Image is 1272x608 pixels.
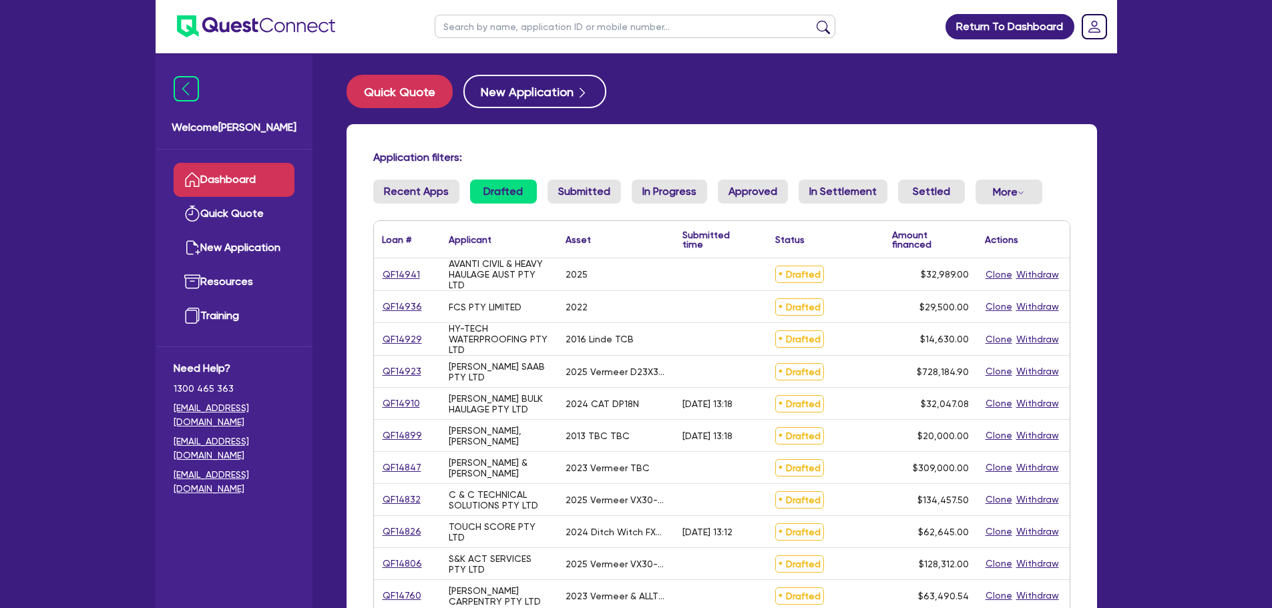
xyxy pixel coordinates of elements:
img: new-application [184,240,200,256]
span: $128,312.00 [919,559,969,569]
img: icon-menu-close [174,76,199,101]
span: Drafted [775,523,824,541]
a: [EMAIL_ADDRESS][DOMAIN_NAME] [174,468,294,496]
button: Withdraw [1016,492,1060,507]
div: Asset [566,235,591,244]
span: Drafted [775,427,824,444]
button: Clone [985,524,1013,539]
span: Drafted [775,555,824,573]
button: Withdraw [1016,588,1060,603]
div: 2024 Ditch Witch FX20 [566,527,666,537]
div: Amount financed [892,230,969,249]
a: In Settlement [799,180,887,204]
a: QF14826 [382,524,422,539]
span: $134,457.50 [917,495,969,505]
div: Loan # [382,235,411,244]
div: [DATE] 13:18 [682,398,732,409]
button: Withdraw [1016,428,1060,443]
a: Return To Dashboard [945,14,1074,39]
span: $728,184.90 [917,366,969,377]
a: New Application [174,231,294,265]
div: 2025 [566,269,588,280]
a: QF14806 [382,556,423,571]
div: S&K ACT SERVICES PTY LTD [449,553,550,575]
span: Drafted [775,298,824,316]
button: Withdraw [1016,299,1060,314]
a: Approved [718,180,788,204]
span: $20,000.00 [917,430,969,441]
div: 2025 Vermeer D23X30DRS3 [566,366,666,377]
button: Withdraw [1016,556,1060,571]
a: Drafted [470,180,537,204]
div: [PERSON_NAME] SAAB PTY LTD [449,361,550,382]
button: Withdraw [1016,332,1060,347]
div: 2025 Vermeer VX30-250 [566,495,666,505]
span: $29,500.00 [919,302,969,312]
h4: Application filters: [373,151,1070,164]
span: Drafted [775,491,824,509]
a: QF14760 [382,588,422,603]
span: $62,645.00 [918,527,969,537]
a: [EMAIL_ADDRESS][DOMAIN_NAME] [174,401,294,429]
div: 2025 Vermeer VX30-250 [566,559,666,569]
div: [PERSON_NAME] BULK HAULAGE PTY LTD [449,393,550,414]
button: Clone [985,332,1013,347]
a: QF14832 [382,492,421,507]
div: [PERSON_NAME] CARPENTRY PTY LTD [449,585,550,607]
button: Clone [985,267,1013,282]
span: Drafted [775,363,824,380]
div: 2022 [566,302,588,312]
div: Applicant [449,235,491,244]
div: [PERSON_NAME] & [PERSON_NAME] [449,457,550,479]
button: Clone [985,396,1013,411]
a: Resources [174,265,294,299]
div: 2023 Vermeer TBC [566,463,650,473]
button: Withdraw [1016,524,1060,539]
div: FCS PTY LIMITED [449,302,521,312]
span: $14,630.00 [920,334,969,344]
span: Welcome [PERSON_NAME] [172,119,296,135]
div: [PERSON_NAME], [PERSON_NAME] [449,425,550,446]
span: Need Help? [174,360,294,376]
a: [EMAIL_ADDRESS][DOMAIN_NAME] [174,434,294,463]
span: Drafted [775,266,824,283]
a: Dropdown toggle [1077,9,1112,44]
span: Drafted [775,587,824,605]
span: $32,989.00 [921,269,969,280]
span: Drafted [775,395,824,412]
a: Training [174,299,294,333]
span: $32,047.08 [921,398,969,409]
a: QF14923 [382,364,422,379]
span: $63,490.54 [918,591,969,601]
div: [DATE] 13:12 [682,527,732,537]
div: C & C TECHNICAL SOLUTIONS PTY LTD [449,489,550,511]
a: QF14899 [382,428,423,443]
img: quest-connect-logo-blue [177,15,335,37]
div: 2013 TBC TBC [566,430,630,441]
button: Withdraw [1016,364,1060,379]
a: QF14929 [382,332,423,347]
button: Clone [985,299,1013,314]
button: New Application [463,75,606,108]
button: Clone [985,364,1013,379]
a: Settled [898,180,965,204]
span: 1300 465 363 [174,382,294,396]
button: Withdraw [1016,267,1060,282]
a: QF14936 [382,299,423,314]
button: Dropdown toggle [976,180,1042,204]
a: In Progress [632,180,707,204]
button: Withdraw [1016,396,1060,411]
div: Submitted time [682,230,747,249]
button: Withdraw [1016,460,1060,475]
a: Recent Apps [373,180,459,204]
a: Dashboard [174,163,294,197]
button: Clone [985,492,1013,507]
div: 2023 Vermeer & ALLTRADES VSK25-100G [566,591,666,601]
span: $309,000.00 [913,463,969,473]
img: quick-quote [184,206,200,222]
div: AVANTI CIVIL & HEAVY HAULAGE AUST PTY LTD [449,258,550,290]
div: 2024 CAT DP18N [566,398,639,409]
div: TOUCH SCORE PTY LTD [449,521,550,543]
img: resources [184,274,200,290]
